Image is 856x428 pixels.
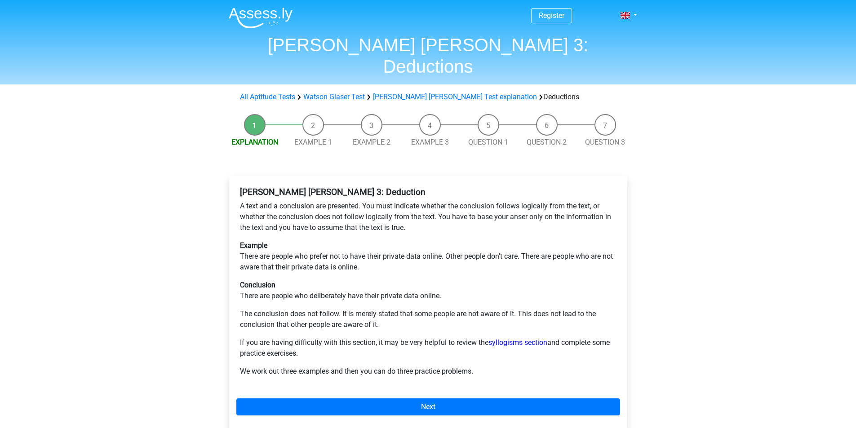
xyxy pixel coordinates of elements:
a: Example 2 [353,138,390,146]
a: Watson Glaser Test [303,93,365,101]
p: A text and a conclusion are presented. You must indicate whether the conclusion follows logically... [240,201,616,233]
p: If you are having difficulty with this section, it may be very helpful to review the and complete... [240,337,616,359]
a: Explanation [231,138,278,146]
p: There are people who prefer not to have their private data online. Other people don't care. There... [240,240,616,273]
div: Deductions [236,92,620,102]
b: Example [240,241,267,250]
b: Conclusion [240,281,275,289]
a: Question 3 [585,138,625,146]
b: [PERSON_NAME] [PERSON_NAME] 3: Deduction [240,187,426,197]
a: Example 3 [411,138,449,146]
p: The conclusion does not follow. It is merely stated that some people are not aware of it. This do... [240,309,616,330]
img: Assessly [229,7,293,28]
a: Question 2 [527,138,567,146]
p: We work out three examples and then you can do three practice problems. [240,366,616,377]
a: Question 1 [468,138,508,146]
a: [PERSON_NAME] [PERSON_NAME] Test explanation [373,93,537,101]
p: There are people who deliberately have their private data online. [240,280,616,301]
h1: [PERSON_NAME] [PERSON_NAME] 3: Deductions [222,34,635,77]
a: Example 1 [294,138,332,146]
a: syllogisms section [488,338,547,347]
a: All Aptitude Tests [240,93,295,101]
a: Next [236,398,620,415]
a: Register [539,11,564,20]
